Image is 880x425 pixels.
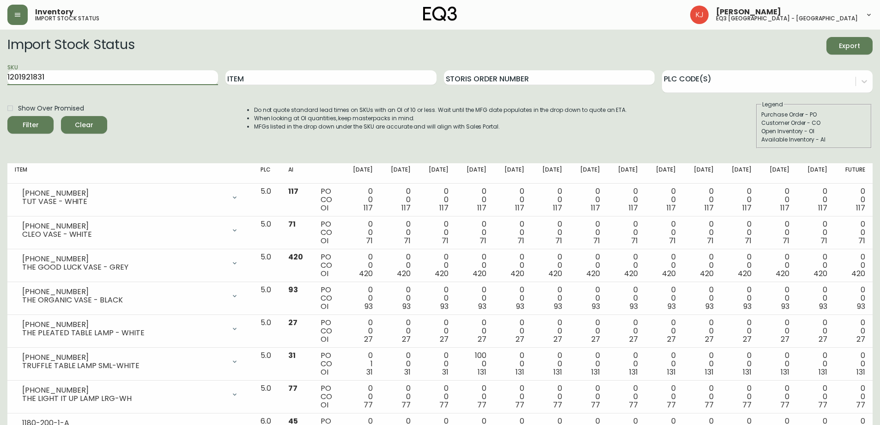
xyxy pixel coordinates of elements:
[463,319,486,344] div: 0 0
[742,400,752,410] span: 77
[818,203,827,213] span: 117
[350,319,373,344] div: 0 0
[705,367,714,377] span: 131
[516,367,524,377] span: 131
[653,351,676,376] div: 0 0
[691,286,714,311] div: 0 0
[456,163,494,184] th: [DATE]
[667,400,676,410] span: 77
[781,334,789,345] span: 27
[501,253,524,278] div: 0 0
[662,268,676,279] span: 420
[425,286,449,311] div: 0 0
[350,187,373,212] div: 0 0
[716,8,781,16] span: [PERSON_NAME]
[435,268,449,279] span: 420
[501,286,524,311] div: 0 0
[22,386,225,394] div: [PHONE_NUMBER]
[388,220,411,245] div: 0 0
[553,334,562,345] span: 27
[766,319,789,344] div: 0 0
[539,319,562,344] div: 0 0
[321,253,334,278] div: PO CO
[745,235,752,246] span: 71
[669,235,676,246] span: 71
[820,235,827,246] span: 71
[842,319,865,344] div: 0 0
[321,334,328,345] span: OI
[350,384,373,409] div: 0 0
[667,334,676,345] span: 27
[631,235,638,246] span: 71
[624,268,638,279] span: 420
[425,319,449,344] div: 0 0
[439,400,449,410] span: 77
[766,351,789,376] div: 0 0
[402,301,411,312] span: 93
[759,163,797,184] th: [DATE]
[761,111,867,119] div: Purchase Order - PO
[22,320,225,329] div: [PHONE_NUMBER]
[321,384,334,409] div: PO CO
[691,253,714,278] div: 0 0
[516,301,524,312] span: 93
[15,220,246,240] div: [PHONE_NUMBER]CLEO VASE - WHITE
[842,187,865,212] div: 0 0
[366,367,373,377] span: 31
[254,123,627,131] li: MFGs listed in the drop down under the SKU are accurate and will align with Sales Portal.
[704,203,714,213] span: 117
[653,319,676,344] div: 0 0
[404,235,411,246] span: 71
[705,301,714,312] span: 93
[766,253,789,278] div: 0 0
[288,284,298,295] span: 93
[797,163,835,184] th: [DATE]
[478,301,486,312] span: 93
[254,114,627,123] li: When looking at OI quantities, keep masterpacks in mind.
[780,203,789,213] span: 117
[667,203,676,213] span: 117
[629,367,638,377] span: 131
[22,189,225,197] div: [PHONE_NUMBER]
[404,367,411,377] span: 31
[781,367,789,377] span: 131
[288,252,303,262] span: 420
[553,203,562,213] span: 117
[704,400,714,410] span: 77
[705,334,714,345] span: 27
[629,400,638,410] span: 77
[516,334,524,345] span: 27
[281,163,313,184] th: AI
[667,367,676,377] span: 131
[15,187,246,208] div: [PHONE_NUMBER]TUT VASE - WHITE
[515,203,524,213] span: 117
[653,286,676,311] div: 0 0
[615,351,638,376] div: 0 0
[380,163,418,184] th: [DATE]
[366,235,373,246] span: 71
[539,253,562,278] div: 0 0
[553,367,562,377] span: 131
[22,255,225,263] div: [PHONE_NUMBER]
[253,216,281,249] td: 5.0
[321,367,328,377] span: OI
[761,119,867,127] div: Customer Order - CO
[738,268,752,279] span: 420
[321,286,334,311] div: PO CO
[477,203,486,213] span: 117
[288,350,296,361] span: 31
[766,220,789,245] div: 0 0
[539,384,562,409] div: 0 0
[425,220,449,245] div: 0 0
[321,203,328,213] span: OI
[7,37,134,55] h2: Import Stock Status
[350,253,373,278] div: 0 0
[425,187,449,212] div: 0 0
[586,268,600,279] span: 420
[478,334,486,345] span: 27
[630,301,638,312] span: 93
[591,203,600,213] span: 117
[539,220,562,245] div: 0 0
[7,116,54,134] button: Filter
[425,384,449,409] div: 0 0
